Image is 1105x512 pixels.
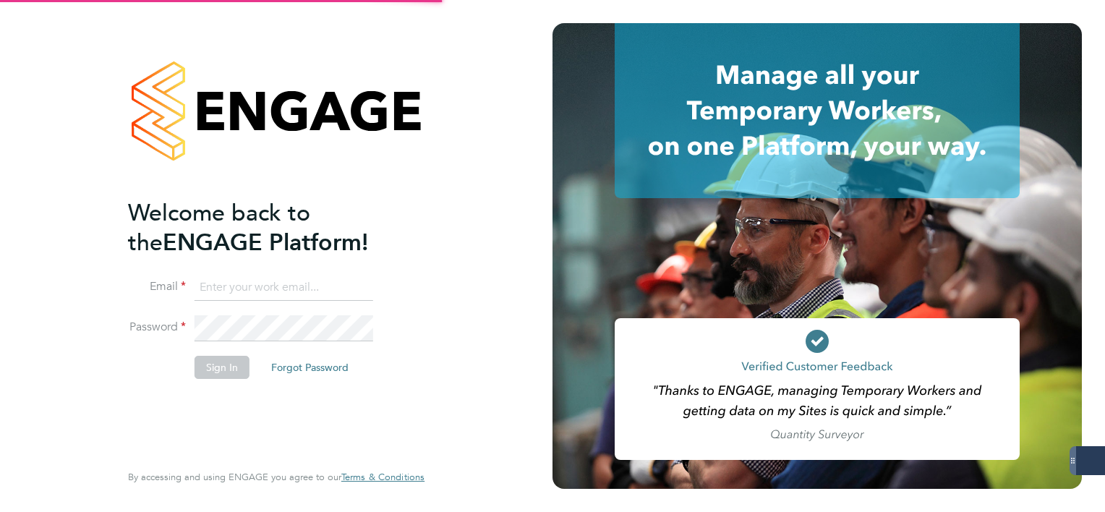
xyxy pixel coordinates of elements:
[128,320,186,335] label: Password
[128,198,410,257] h2: ENGAGE Platform!
[195,275,373,301] input: Enter your work email...
[128,199,310,257] span: Welcome back to the
[195,356,249,379] button: Sign In
[128,279,186,294] label: Email
[260,356,360,379] button: Forgot Password
[128,471,424,483] span: By accessing and using ENGAGE you agree to our
[341,472,424,483] a: Terms & Conditions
